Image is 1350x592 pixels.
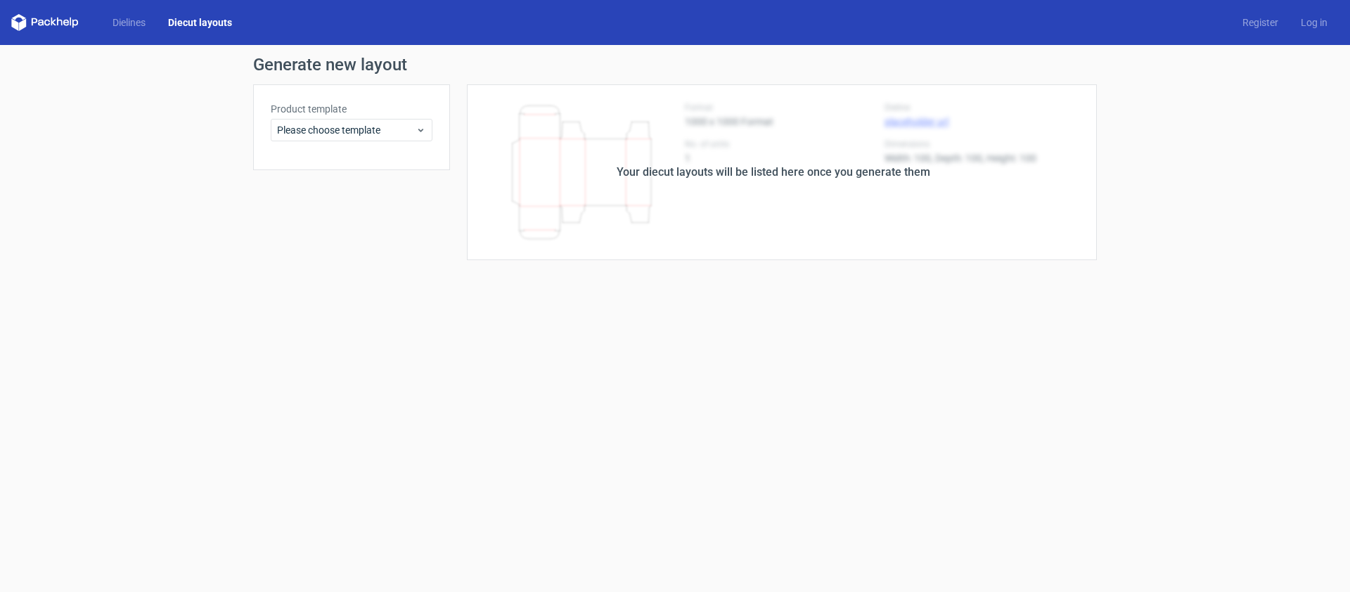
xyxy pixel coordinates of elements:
span: Please choose template [277,123,416,137]
a: Register [1231,15,1290,30]
a: Diecut layouts [157,15,243,30]
h1: Generate new layout [253,56,1097,73]
div: Your diecut layouts will be listed here once you generate them [617,164,930,181]
label: Product template [271,102,432,116]
a: Log in [1290,15,1339,30]
a: Dielines [101,15,157,30]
